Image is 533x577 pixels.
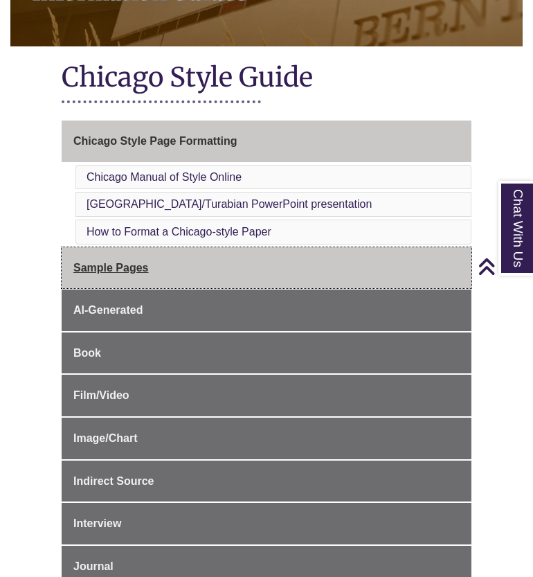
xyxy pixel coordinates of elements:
[73,389,129,401] span: Film/Video
[73,432,137,444] span: Image/Chart
[62,247,471,289] a: Sample Pages
[62,503,471,544] a: Interview
[62,332,471,374] a: Book
[87,171,242,183] a: Chicago Manual of Style Online
[478,257,530,276] a: Back to Top
[62,461,471,502] a: Indirect Source
[87,226,271,238] a: How to Format a Chicago-style Paper
[87,198,372,210] a: [GEOGRAPHIC_DATA]/Turabian PowerPoint presentation
[62,60,471,97] h1: Chicago Style Guide
[62,290,471,331] a: AI-Generated
[73,304,143,316] span: AI-Generated
[73,347,101,359] span: Book
[62,418,471,459] a: Image/Chart
[73,475,154,487] span: Indirect Source
[62,375,471,416] a: Film/Video
[73,517,121,529] span: Interview
[73,262,149,274] span: Sample Pages
[73,135,237,147] span: Chicago Style Page Formatting
[62,121,471,162] a: Chicago Style Page Formatting
[73,560,114,572] span: Journal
